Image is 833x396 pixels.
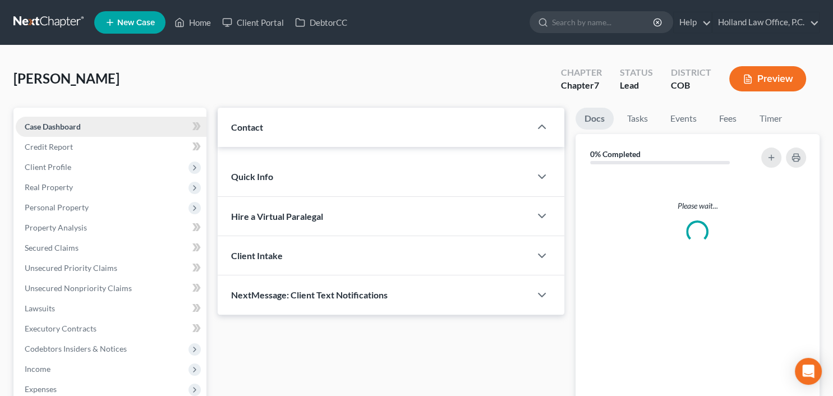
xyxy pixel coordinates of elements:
span: Hire a Virtual Paralegal [231,211,323,222]
div: Status [620,66,653,79]
a: Unsecured Priority Claims [16,258,206,278]
a: Tasks [618,108,657,130]
span: Credit Report [25,142,73,151]
a: Events [661,108,706,130]
span: Executory Contracts [25,324,96,333]
span: Client Profile [25,162,71,172]
button: Preview [729,66,806,91]
a: Unsecured Nonpriority Claims [16,278,206,298]
a: Lawsuits [16,298,206,319]
span: Real Property [25,182,73,192]
span: Unsecured Priority Claims [25,263,117,273]
span: New Case [117,19,155,27]
a: Help [674,12,711,33]
span: Client Intake [231,250,283,261]
input: Search by name... [552,12,655,33]
span: Codebtors Insiders & Notices [25,344,127,353]
span: Quick Info [231,171,273,182]
a: DebtorCC [289,12,353,33]
a: Secured Claims [16,238,206,258]
span: [PERSON_NAME] [13,70,119,86]
span: Case Dashboard [25,122,81,131]
span: Personal Property [25,202,89,212]
div: Open Intercom Messenger [795,358,822,385]
div: COB [671,79,711,92]
a: Property Analysis [16,218,206,238]
a: Holland Law Office, P.C. [712,12,819,33]
span: Property Analysis [25,223,87,232]
a: Case Dashboard [16,117,206,137]
a: Timer [751,108,791,130]
span: Lawsuits [25,303,55,313]
span: Expenses [25,384,57,394]
span: Contact [231,122,263,132]
a: Docs [576,108,614,130]
a: Home [169,12,217,33]
div: Chapter [561,66,602,79]
span: Secured Claims [25,243,79,252]
span: NextMessage: Client Text Notifications [231,289,388,300]
span: Unsecured Nonpriority Claims [25,283,132,293]
p: Please wait... [585,200,811,211]
strong: 0% Completed [590,149,641,159]
a: Client Portal [217,12,289,33]
div: District [671,66,711,79]
div: Lead [620,79,653,92]
span: Income [25,364,50,374]
div: Chapter [561,79,602,92]
span: 7 [594,80,599,90]
a: Executory Contracts [16,319,206,339]
a: Credit Report [16,137,206,157]
a: Fees [710,108,746,130]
